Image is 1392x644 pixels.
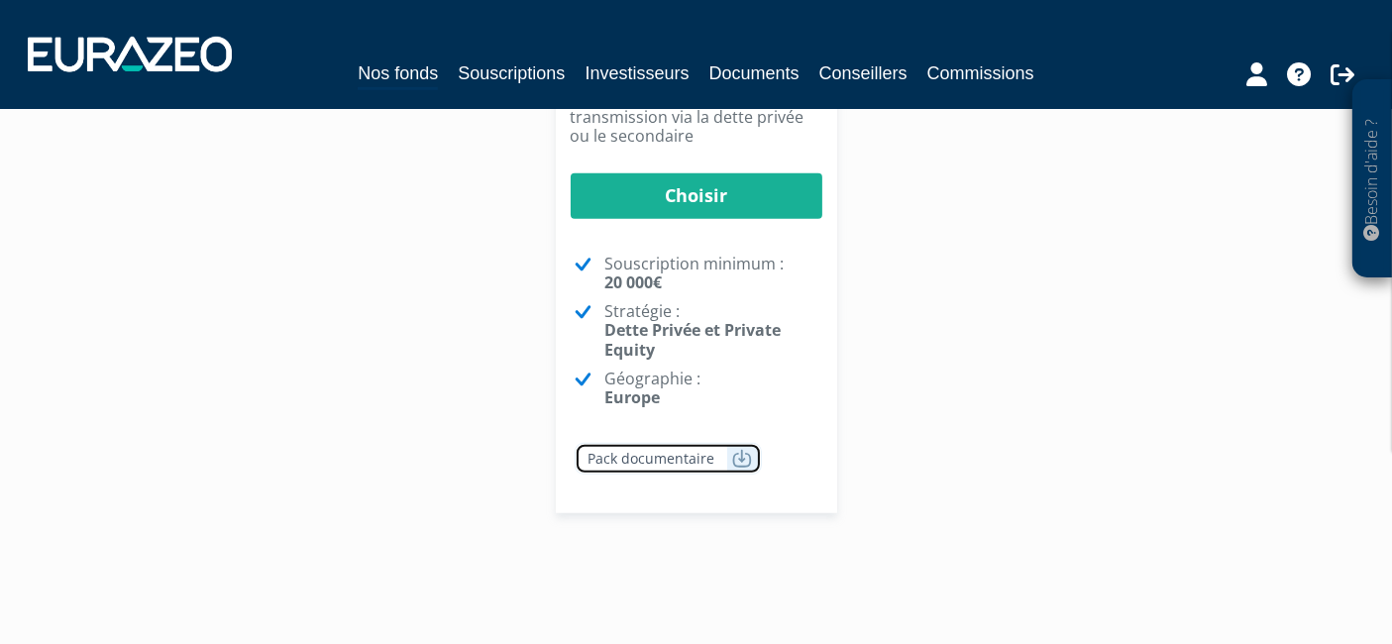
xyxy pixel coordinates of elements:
p: Stratégie : [605,302,822,360]
a: Souscriptions [458,59,565,87]
p: Souscription minimum : [605,255,822,292]
a: Nos fonds [358,59,438,90]
img: 1732889491-logotype_eurazeo_blanc_rvb.png [28,37,232,72]
strong: Dette Privée et Private Equity [605,319,782,360]
a: Pack documentaire [575,443,762,475]
strong: 20 000€ [605,271,663,293]
a: Conseillers [819,59,908,87]
a: Investisseurs [585,59,689,87]
a: Choisir [571,173,822,219]
a: Documents [709,59,800,87]
a: Commissions [927,59,1034,87]
p: Géographie : [605,370,822,407]
p: Besoin d'aide ? [1361,90,1384,268]
strong: Europe [605,386,661,408]
p: Un fonds ouvert, semi liquide, offrant un accès privilégié aux marchés privés en investissant dan... [571,32,822,146]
